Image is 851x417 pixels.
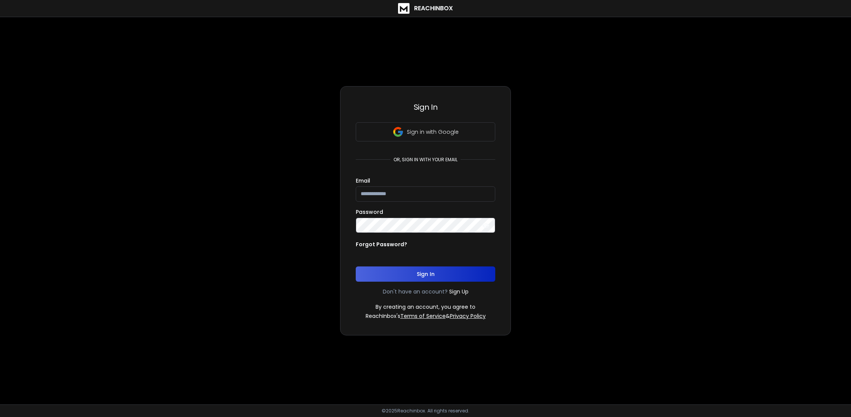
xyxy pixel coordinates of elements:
[356,102,495,112] h3: Sign In
[450,312,486,320] a: Privacy Policy
[382,408,469,414] p: © 2025 Reachinbox. All rights reserved.
[383,288,448,295] p: Don't have an account?
[376,303,475,311] p: By creating an account, you agree to
[356,266,495,282] button: Sign In
[356,241,407,248] p: Forgot Password?
[414,4,453,13] h1: ReachInbox
[449,288,469,295] a: Sign Up
[407,128,459,136] p: Sign in with Google
[390,157,461,163] p: or, sign in with your email
[400,312,446,320] a: Terms of Service
[366,312,486,320] p: ReachInbox's &
[356,178,370,183] label: Email
[398,3,409,14] img: logo
[398,3,453,14] a: ReachInbox
[356,122,495,141] button: Sign in with Google
[356,209,383,215] label: Password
